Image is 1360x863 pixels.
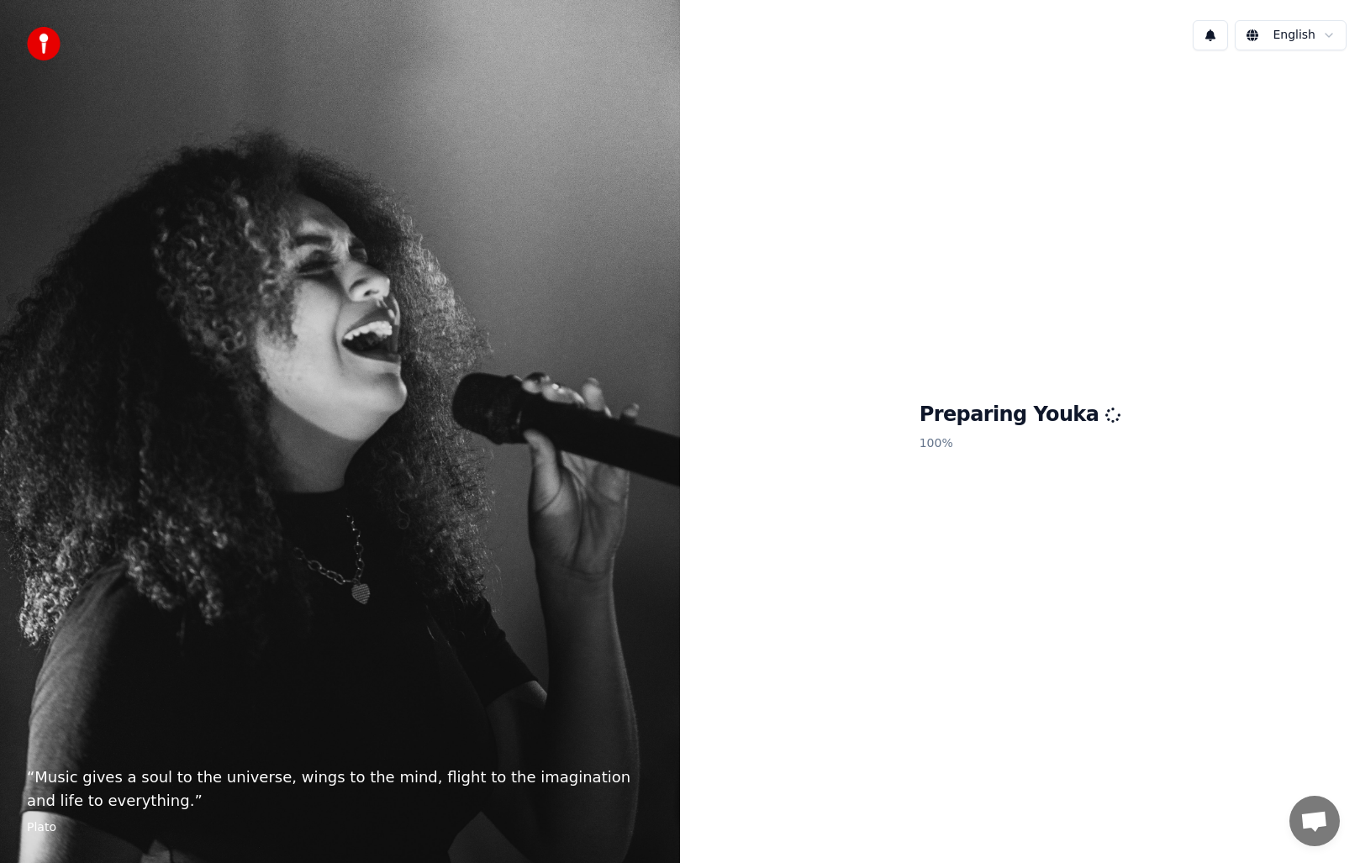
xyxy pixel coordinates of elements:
[920,429,1121,459] p: 100 %
[27,27,61,61] img: youka
[27,819,653,836] footer: Plato
[27,766,653,813] p: “ Music gives a soul to the universe, wings to the mind, flight to the imagination and life to ev...
[920,402,1121,429] h1: Preparing Youka
[1289,796,1340,846] a: Open chat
